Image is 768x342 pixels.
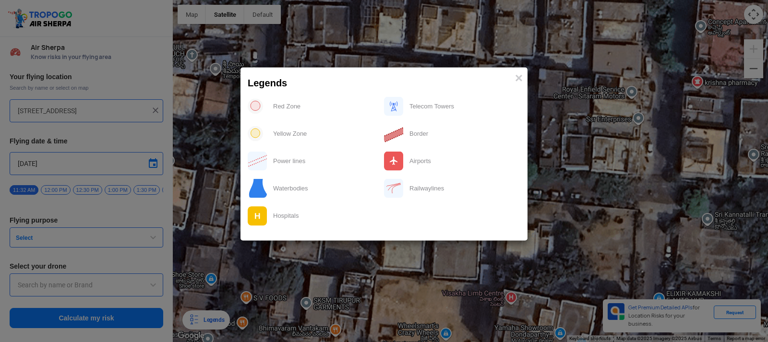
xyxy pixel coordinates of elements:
[384,124,404,143] img: ic_Border.svg
[248,126,263,142] img: ic_yellowzone.svg
[267,178,384,198] div: Waterbodies
[248,99,263,114] img: ic_redzone.svg
[267,206,384,225] div: Hospitals
[404,96,520,116] div: Telecom Towers
[404,178,520,198] div: Railwaylines
[267,124,384,143] div: Yellow Zone
[384,97,404,116] img: ic_Telecom%20Towers1.svg
[404,151,520,171] div: Airports
[384,152,404,171] img: ic_Airports.svg
[248,179,267,198] img: ic_Waterbodies.svg
[515,71,523,84] button: Close
[267,151,384,171] div: Power lines
[248,77,518,88] h4: Legends
[267,96,384,116] div: Red Zone
[248,152,267,171] img: ic_Power%20lines.svg
[248,206,267,225] img: ic_Hospitals.svg
[384,179,404,198] img: ic_Railwaylines.svg
[515,70,523,85] span: ×
[404,124,520,143] div: Border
